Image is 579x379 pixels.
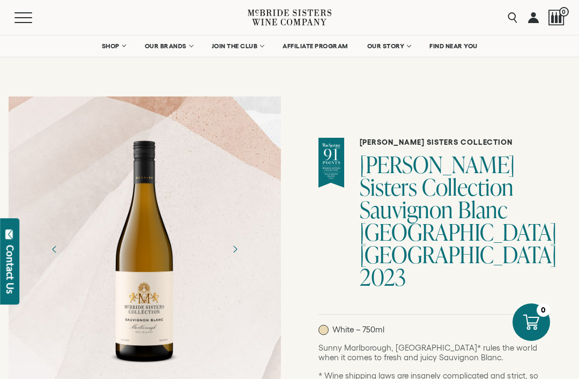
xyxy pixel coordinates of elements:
span: SHOP [102,42,120,50]
span: JOIN THE CLUB [212,42,258,50]
span: AFFILIATE PROGRAM [283,42,348,50]
button: Mobile Menu Trigger [14,12,53,23]
button: Next [221,235,249,263]
a: OUR BRANDS [138,35,199,57]
a: AFFILIATE PROGRAM [276,35,355,57]
a: JOIN THE CLUB [205,35,271,57]
p: Sunny Marlborough, [GEOGRAPHIC_DATA]* rules the world when it comes to fresh and juicy Sauvignon ... [318,343,551,362]
span: FIND NEAR YOU [429,42,478,50]
span: OUR STORY [367,42,405,50]
p: White – 750ml [318,325,384,335]
a: FIND NEAR YOU [422,35,485,57]
button: Previous [41,235,69,263]
span: OUR BRANDS [145,42,187,50]
span: 0 [559,7,569,17]
a: OUR STORY [360,35,418,57]
div: Contact Us [5,245,16,294]
h1: [PERSON_NAME] Sisters Collection Sauvignon Blanc [GEOGRAPHIC_DATA] [GEOGRAPHIC_DATA] 2023 [360,153,551,288]
h6: [PERSON_NAME] Sisters Collection [360,138,551,147]
a: SHOP [95,35,132,57]
div: 0 [537,303,550,317]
